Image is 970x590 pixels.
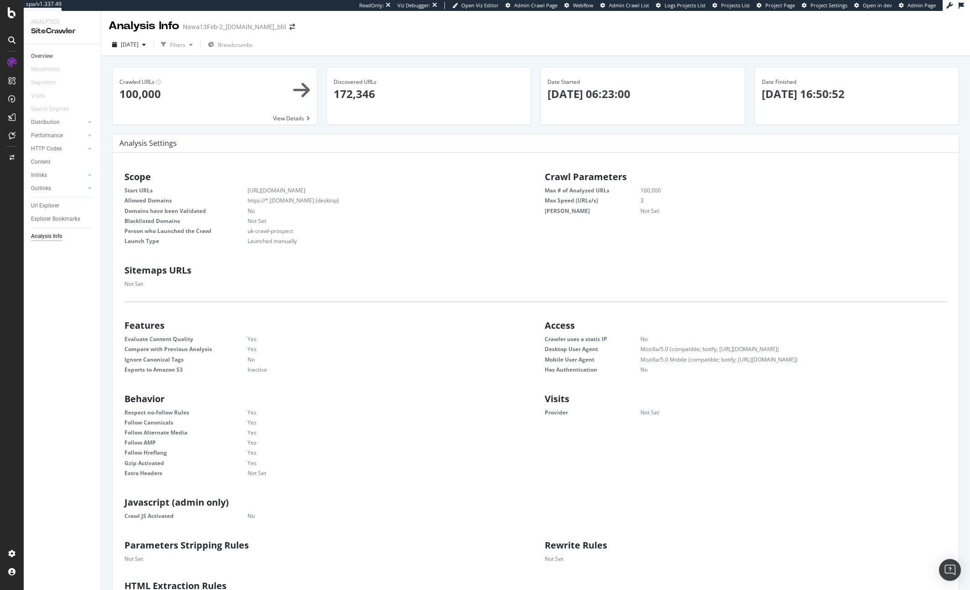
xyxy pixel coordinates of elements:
a: Visits [31,91,54,101]
div: Not Set [124,555,531,563]
div: Segments [31,78,56,88]
div: Open Intercom Messenger [939,559,961,581]
a: Url Explorer [31,201,94,211]
dd: Not Set [618,409,947,416]
div: Nawa13Feb-2_[DOMAIN_NAME]_bbl [183,22,286,31]
span: Admin Page [908,2,936,9]
span: Open Viz Editor [461,2,499,9]
h2: Features [124,321,531,331]
a: Admin Page [899,2,936,9]
dd: Mozilla/5.0 Mobile (compatible; botify; [URL][DOMAIN_NAME]) [618,356,947,363]
span: Webflow [573,2,593,9]
a: Admin Crawl Page [506,2,557,9]
dd: Yes [225,409,526,416]
dt: Blacklisted Domains [124,217,248,225]
dt: Desktop User Agent [545,345,640,353]
div: Analytics [31,18,93,26]
dt: Crawler uses a static IP [545,335,640,343]
div: Filters [170,41,186,49]
dd: Yes [225,419,526,426]
a: Overview [31,52,94,61]
h2: Sitemaps URLs [124,265,531,275]
a: Explorer Bookmarks [31,214,94,224]
dt: Respect no-follow Rules [124,409,248,416]
dt: Launch Type [124,237,248,245]
a: Segments [31,78,65,88]
a: Logs Projects List [656,2,706,9]
a: Movements [31,65,69,74]
a: Analysis Info [31,232,94,241]
dd: Yes [225,345,526,353]
dt: Max # of Analyzed URLs [545,186,640,194]
p: [DATE] 16:50:52 [762,86,952,102]
span: Date Started [547,78,580,86]
div: Not Set [545,555,951,563]
span: Discovered URLs [334,78,377,86]
a: Search Engines [31,104,78,114]
span: 2025 Feb. 13th [121,41,139,48]
dd: 100,000 [618,186,947,194]
dt: Evaluate Content Quality [124,335,248,343]
p: [DATE] 06:23:00 [547,86,738,102]
div: SiteCrawler [31,26,93,36]
dd: uk-crawl-prospect [225,227,526,235]
span: Projects List [721,2,750,9]
dt: Extra Headers [124,469,248,477]
dt: Follow Canonicals [124,419,248,426]
a: HTTP Codes [31,144,85,154]
div: Visits [31,91,45,101]
dt: Ignore Canonical Tags [124,356,248,363]
dd: Yes [225,335,526,343]
dt: Crawl JS Activated [124,512,248,520]
dt: Follow Alternate Media [124,429,248,436]
dd: Inactive [225,366,526,373]
dt: Start URLs [124,186,248,194]
h2: Behavior [124,394,531,404]
span: Date Finished [762,78,796,86]
dt: Allowed Domains [124,197,248,204]
span: Logs Projects List [665,2,706,9]
div: Overview [31,52,53,61]
h4: Analysis Settings [119,137,177,150]
div: Movements [31,65,60,74]
dt: Person who Launched the Crawl [124,227,248,235]
dt: Exports to Amazon S3 [124,366,248,373]
div: Viz Debugger: [397,2,430,9]
h2: Access [545,321,951,331]
div: Distribution [31,118,60,127]
dt: Follow AMP [124,439,248,446]
dd: Not Set [225,469,526,477]
span: Admin Crawl List [609,2,649,9]
div: Analysis Info [108,18,179,34]
div: Outlinks [31,184,51,193]
dd: Launched manually [225,237,526,245]
div: Search Engines [31,104,69,114]
h2: Javascript (admin only) [124,497,531,507]
h2: Parameters Stripping Rules [124,540,531,550]
dd: Not Set [618,207,947,215]
dd: No [225,207,526,215]
dd: Yes [225,449,526,456]
dd: 3 [618,197,947,204]
dt: Max Speed (URLs/s) [545,197,640,204]
dd: Yes [225,459,526,467]
div: Performance [31,131,63,140]
a: Outlinks [31,184,85,193]
div: Inlinks [31,171,47,180]
dd: No [225,356,526,363]
dd: No [225,512,526,520]
a: Projects List [712,2,750,9]
button: Breadcrumbs [204,37,256,52]
h2: Rewrite Rules [545,540,951,550]
a: Open Viz Editor [452,2,499,9]
button: Filters [157,37,196,52]
dd: [URL][DOMAIN_NAME] [225,186,526,194]
h2: Scope [124,172,531,182]
dd: Yes [225,429,526,436]
div: Url Explorer [31,201,59,211]
dd: Yes [225,439,526,446]
a: Webflow [564,2,593,9]
dt: Provider [545,409,640,416]
a: Admin Crawl List [600,2,649,9]
h2: Visits [545,394,951,404]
